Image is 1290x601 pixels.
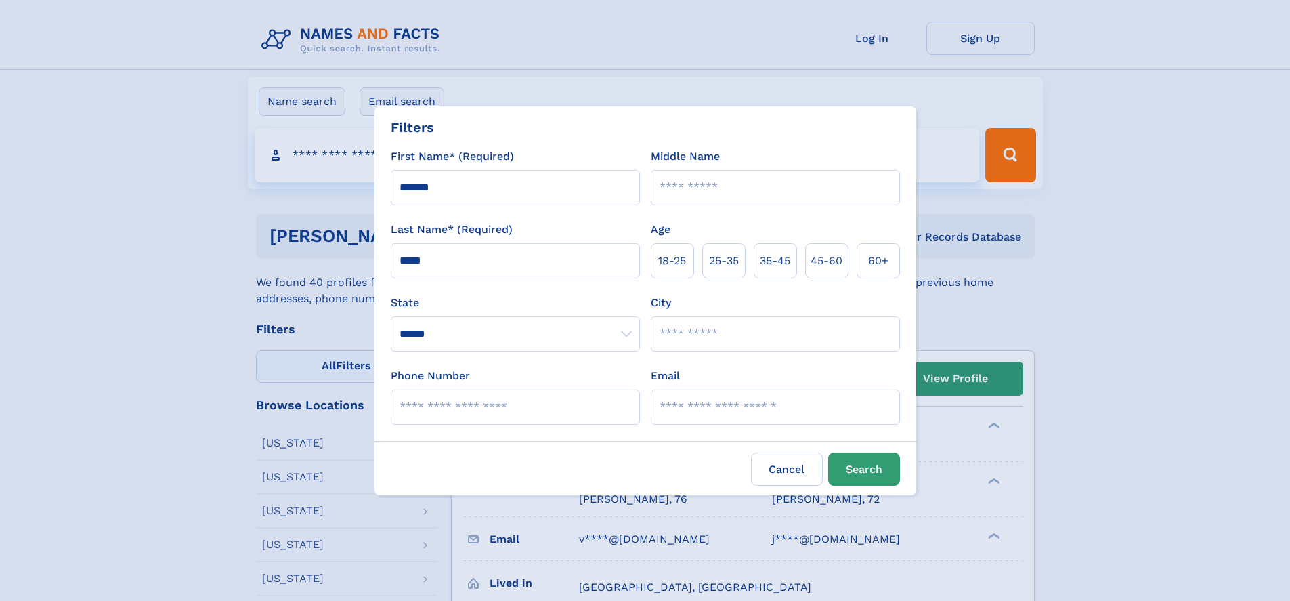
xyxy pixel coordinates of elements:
[391,222,513,238] label: Last Name* (Required)
[651,368,680,384] label: Email
[709,253,739,269] span: 25‑35
[391,368,470,384] label: Phone Number
[828,453,900,486] button: Search
[651,222,670,238] label: Age
[868,253,888,269] span: 60+
[651,148,720,165] label: Middle Name
[391,295,640,311] label: State
[651,295,671,311] label: City
[658,253,686,269] span: 18‑25
[391,148,514,165] label: First Name* (Required)
[811,253,842,269] span: 45‑60
[760,253,790,269] span: 35‑45
[751,453,823,486] label: Cancel
[391,117,434,138] div: Filters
